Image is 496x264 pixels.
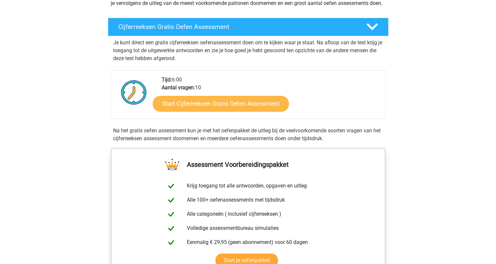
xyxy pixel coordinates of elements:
h4: Cijferreeksen Gratis Oefen Assessment [118,23,356,31]
b: Tijd: [162,77,172,83]
b: Aantal vragen: [162,84,195,91]
div: 6:00 10 [157,76,385,119]
p: Je kunt direct een gratis cijferreeksen oefenassessment doen om te kijken waar je staat. Na afloo... [113,39,383,62]
img: Klok [117,76,150,109]
a: Cijferreeksen Gratis Oefen Assessment [105,18,391,36]
div: Na het gratis oefen assessment kun je met het oefenpakket de uitleg bij de veelvoorkomende soorte... [110,127,386,143]
a: Start Cijferreeksen Gratis Oefen Assessment [153,96,289,111]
